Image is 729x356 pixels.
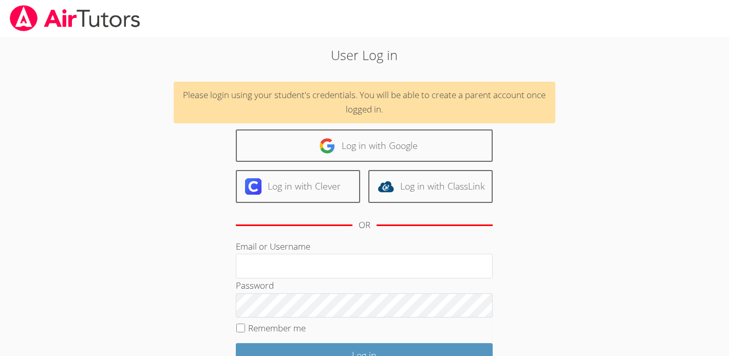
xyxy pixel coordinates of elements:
a: Log in with ClassLink [368,170,493,202]
img: clever-logo-6eab21bc6e7a338710f1a6ff85c0baf02591cd810cc4098c63d3a4b26e2feb20.svg [245,178,261,195]
a: Log in with Google [236,129,493,162]
img: google-logo-50288ca7cdecda66e5e0955fdab243c47b7ad437acaf1139b6f446037453330a.svg [319,138,335,154]
label: Password [236,279,274,291]
img: classlink-logo-d6bb404cc1216ec64c9a2012d9dc4662098be43eaf13dc465df04b49fa7ab582.svg [378,178,394,195]
label: Email or Username [236,240,310,252]
div: OR [359,218,370,233]
div: Please login using your student's credentials. You will be able to create a parent account once l... [174,82,555,124]
label: Remember me [248,322,306,334]
h2: User Log in [167,45,561,65]
a: Log in with Clever [236,170,360,202]
img: airtutors_banner-c4298cdbf04f3fff15de1276eac7730deb9818008684d7c2e4769d2f7ddbe033.png [9,5,141,31]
